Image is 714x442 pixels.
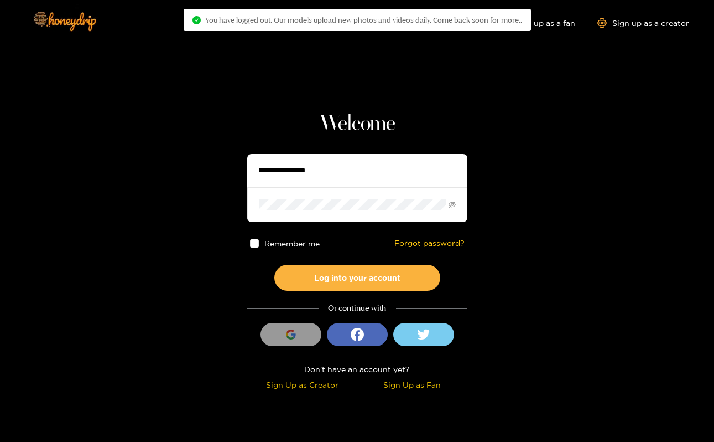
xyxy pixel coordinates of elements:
div: Don't have an account yet? [247,363,467,376]
div: Sign Up as Creator [250,378,355,391]
h1: Welcome [247,111,467,137]
span: check-circle [192,16,201,24]
span: You have logged out. Our models upload new photos and videos daily. Come back soon for more.. [205,16,522,24]
div: Sign Up as Fan [360,378,465,391]
span: eye-invisible [449,201,456,208]
button: Log into your account [274,265,440,291]
a: Forgot password? [394,239,465,248]
a: Sign up as a creator [597,18,689,28]
div: Or continue with [247,302,467,315]
a: Sign up as a fan [499,18,575,28]
span: Remember me [264,239,320,248]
